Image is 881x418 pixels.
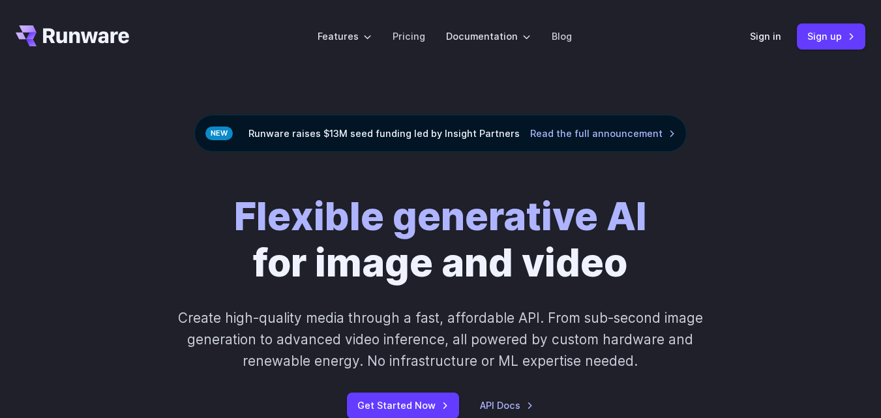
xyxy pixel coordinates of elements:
[234,193,647,239] strong: Flexible generative AI
[530,126,676,141] a: Read the full announcement
[750,29,781,44] a: Sign in
[318,29,372,44] label: Features
[169,307,713,372] p: Create high-quality media through a fast, affordable API. From sub-second image generation to adv...
[393,29,425,44] a: Pricing
[347,393,459,418] a: Get Started Now
[552,29,572,44] a: Blog
[194,115,687,152] div: Runware raises $13M seed funding led by Insight Partners
[234,194,647,286] h1: for image and video
[480,398,533,413] a: API Docs
[16,25,129,46] a: Go to /
[797,23,865,49] a: Sign up
[446,29,531,44] label: Documentation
